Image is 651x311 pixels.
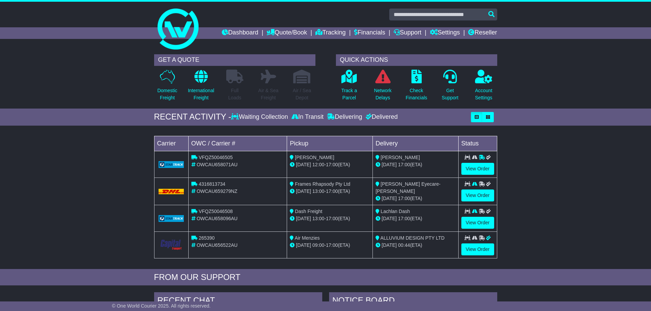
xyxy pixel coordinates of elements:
[296,188,311,194] span: [DATE]
[296,242,311,248] span: [DATE]
[326,162,338,167] span: 17:00
[354,27,385,39] a: Financials
[312,162,324,167] span: 12:00
[296,162,311,167] span: [DATE]
[376,161,456,168] div: (ETA)
[199,235,215,241] span: 265390
[475,69,493,105] a: AccountSettings
[381,209,410,214] span: Lachlan Dash
[336,54,497,66] div: QUICK ACTIONS
[382,162,397,167] span: [DATE]
[461,163,494,175] a: View Order
[159,189,184,194] img: DHL.png
[154,136,188,151] td: Carrier
[157,69,177,105] a: DomesticFreight
[267,27,307,39] a: Quote/Book
[159,161,184,168] img: GetCarrierServiceLogo
[312,242,324,248] span: 09:00
[196,216,238,221] span: OWCAU658096AU
[376,215,456,222] div: (ETA)
[326,242,338,248] span: 17:00
[468,27,497,39] a: Reseller
[290,113,325,121] div: In Transit
[398,216,410,221] span: 17:00
[341,87,357,101] p: Track a Parcel
[159,238,184,251] img: CapitalTransport.png
[394,27,421,39] a: Support
[290,215,370,222] div: - (ETA)
[376,195,456,202] div: (ETA)
[312,216,324,221] span: 13:00
[372,136,458,151] td: Delivery
[231,113,289,121] div: Waiting Collection
[398,242,410,248] span: 00:44
[188,136,287,151] td: OWC / Carrier #
[374,87,391,101] p: Network Delays
[287,136,373,151] td: Pickup
[196,162,238,167] span: OWCAU658071AU
[296,216,311,221] span: [DATE]
[154,272,497,282] div: FROM OUR SUPPORT
[374,69,392,105] a: NetworkDelays
[458,136,497,151] td: Status
[475,87,492,101] p: Account Settings
[430,27,460,39] a: Settings
[154,292,322,311] div: RECENT CHAT
[341,69,357,105] a: Track aParcel
[188,69,215,105] a: InternationalFreight
[258,87,279,101] p: Air & Sea Freight
[380,235,445,241] span: ALLUVIUM DESIGN PTY LTD
[290,161,370,168] div: - (ETA)
[226,87,243,101] p: Full Loads
[157,87,177,101] p: Domestic Freight
[442,87,458,101] p: Get Support
[376,242,456,249] div: (ETA)
[154,112,231,122] div: RECENT ACTIVITY -
[290,242,370,249] div: - (ETA)
[326,188,338,194] span: 17:00
[196,242,238,248] span: OWCAU656522AU
[188,87,214,101] p: International Freight
[441,69,459,105] a: GetSupport
[382,196,397,201] span: [DATE]
[199,155,233,160] span: VFQZ50046505
[112,303,211,309] span: © One World Courier 2025. All rights reserved.
[398,162,410,167] span: 17:00
[405,69,428,105] a: CheckFinancials
[295,181,350,187] span: Frames Rhapsody Pty Ltd
[154,54,315,66] div: GET A QUOTE
[159,215,184,222] img: GetCarrierServiceLogo
[196,188,237,194] span: OWCAU659279NZ
[295,209,322,214] span: Dash Freight
[406,87,427,101] p: Check Financials
[325,113,364,121] div: Delivering
[461,243,494,255] a: View Order
[381,155,420,160] span: [PERSON_NAME]
[329,292,497,311] div: NOTICE BOARD
[376,181,440,194] span: [PERSON_NAME] Eyecare- [PERSON_NAME]
[326,216,338,221] span: 17:00
[461,189,494,201] a: View Order
[295,155,334,160] span: [PERSON_NAME]
[461,217,494,229] a: View Order
[382,216,397,221] span: [DATE]
[290,188,370,195] div: - (ETA)
[295,235,320,241] span: Air Menzies
[199,209,233,214] span: VFQZ50046508
[199,181,225,187] span: 4316813734
[312,188,324,194] span: 13:00
[382,242,397,248] span: [DATE]
[293,87,311,101] p: Air / Sea Depot
[222,27,258,39] a: Dashboard
[398,196,410,201] span: 17:00
[315,27,345,39] a: Tracking
[364,113,398,121] div: Delivered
